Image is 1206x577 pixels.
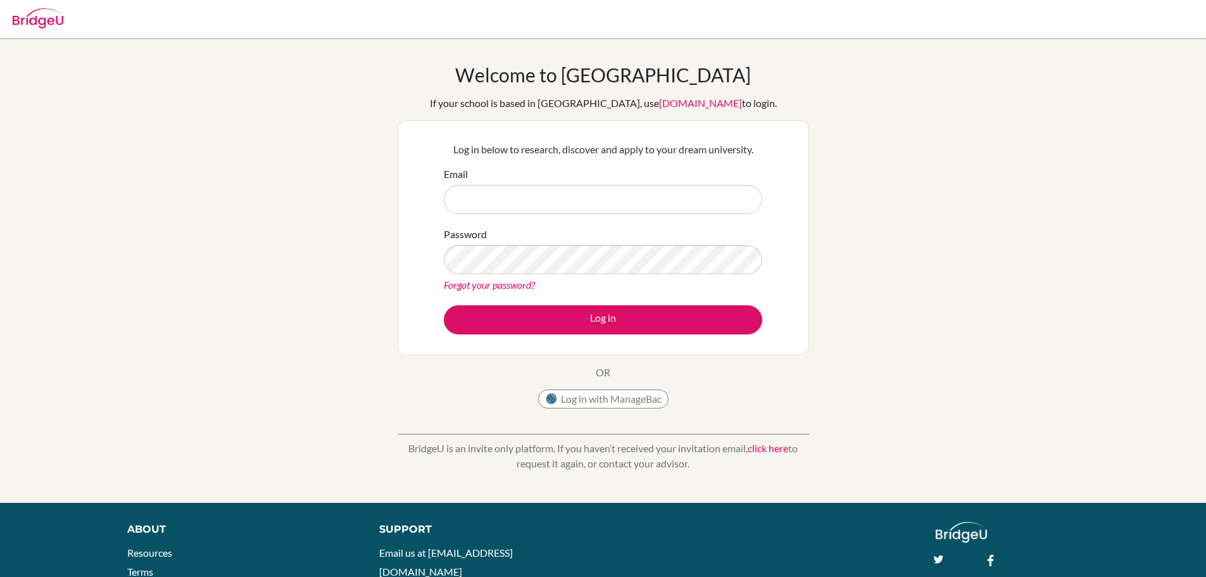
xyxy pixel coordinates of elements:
[596,365,610,380] p: OR
[444,227,487,242] label: Password
[444,279,535,291] a: Forgot your password?
[659,97,742,109] a: [DOMAIN_NAME]
[398,441,809,471] p: BridgeU is an invite only platform. If you haven’t received your invitation email, to request it ...
[444,305,762,334] button: Log in
[379,522,588,537] div: Support
[444,167,468,182] label: Email
[13,8,63,29] img: Bridge-U
[127,522,351,537] div: About
[444,142,762,157] p: Log in below to research, discover and apply to your dream university.
[748,442,788,454] a: click here
[455,63,751,86] h1: Welcome to [GEOGRAPHIC_DATA]
[430,96,777,111] div: If your school is based in [GEOGRAPHIC_DATA], use to login.
[538,390,669,409] button: Log in with ManageBac
[127,547,172,559] a: Resources
[936,522,987,543] img: logo_white@2x-f4f0deed5e89b7ecb1c2cc34c3e3d731f90f0f143d5ea2071677605dd97b5244.png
